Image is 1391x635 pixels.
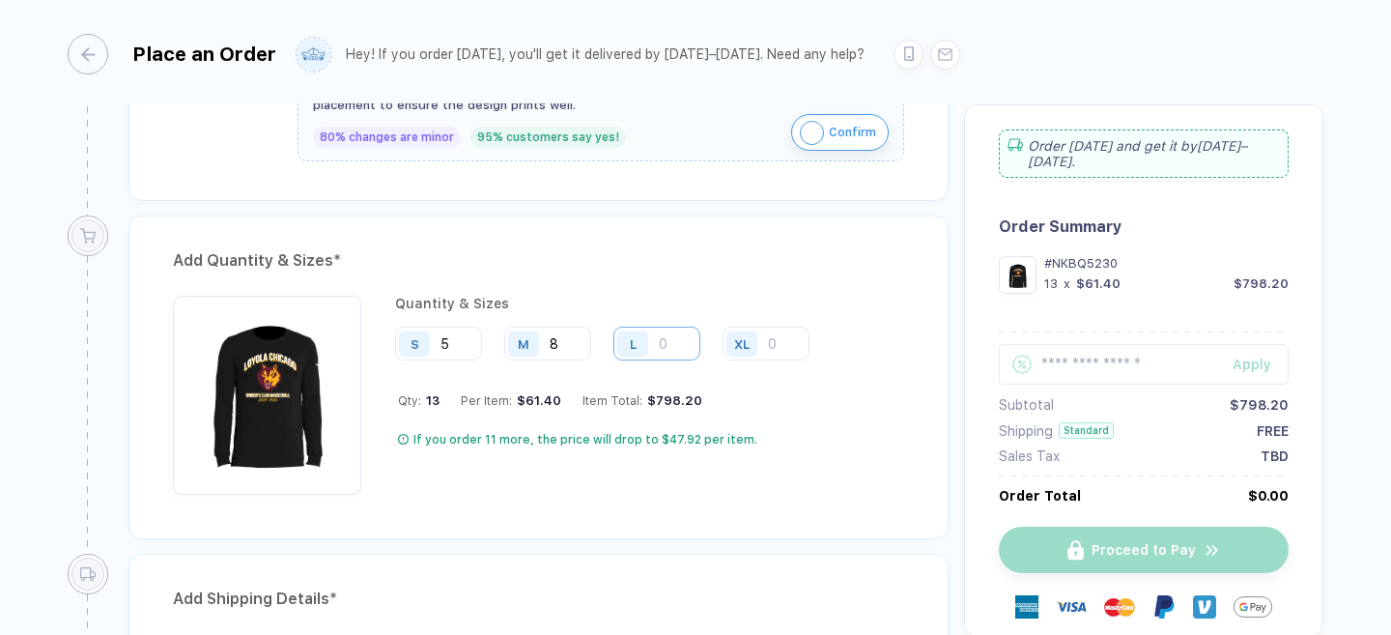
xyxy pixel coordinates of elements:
[470,127,626,148] div: 95% customers say yes!
[413,432,757,447] div: If you order 11 more, the price will drop to $47.92 per item.
[132,43,276,66] div: Place an Order
[398,393,440,408] div: Qty:
[1208,344,1289,385] button: Apply
[734,336,750,351] div: XL
[461,393,561,408] div: Per Item:
[999,217,1289,236] div: Order Summary
[1004,261,1032,289] img: 9ff64ecd-d52b-464e-8736-d4211efaeade_nt_front_1752697163208.jpg
[829,117,876,148] span: Confirm
[999,488,1081,504] div: Order Total
[173,245,904,276] div: Add Quantity & Sizes
[582,393,702,408] div: Item Total:
[1044,276,1058,291] div: 13
[411,336,419,351] div: S
[1076,276,1121,291] div: $61.40
[1234,588,1272,626] img: GPay
[999,423,1053,439] div: Shipping
[518,336,529,351] div: M
[1230,397,1289,413] div: $798.20
[1248,488,1289,504] div: $0.00
[1015,595,1038,619] img: express
[313,127,461,148] div: 80% changes are minor
[800,121,824,145] img: icon
[1059,422,1114,439] div: Standard
[630,336,637,351] div: L
[1104,592,1135,622] img: master-card
[642,393,702,408] div: $798.20
[1062,276,1072,291] div: x
[1234,276,1289,291] div: $798.20
[421,393,440,408] span: 13
[346,46,865,63] div: Hey! If you order [DATE], you'll get it delivered by [DATE]–[DATE]. Need any help?
[999,397,1054,413] div: Subtotal
[512,393,561,408] div: $61.40
[1233,357,1289,372] div: Apply
[999,448,1060,464] div: Sales Tax
[1257,423,1289,439] div: FREE
[297,38,330,72] img: user profile
[1193,595,1216,619] img: Venmo
[183,305,352,475] img: 9ff64ecd-d52b-464e-8736-d4211efaeade_nt_front_1752697163208.jpg
[999,130,1289,178] div: Order [DATE] and get it by [DATE]–[DATE] .
[173,584,904,615] div: Add Shipping Details
[791,114,889,151] button: iconConfirm
[1261,448,1289,464] div: TBD
[1056,592,1087,622] img: visa
[395,296,824,311] div: Quantity & Sizes
[1044,256,1289,271] div: #NKBQ5230
[1152,595,1176,619] img: Paypal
